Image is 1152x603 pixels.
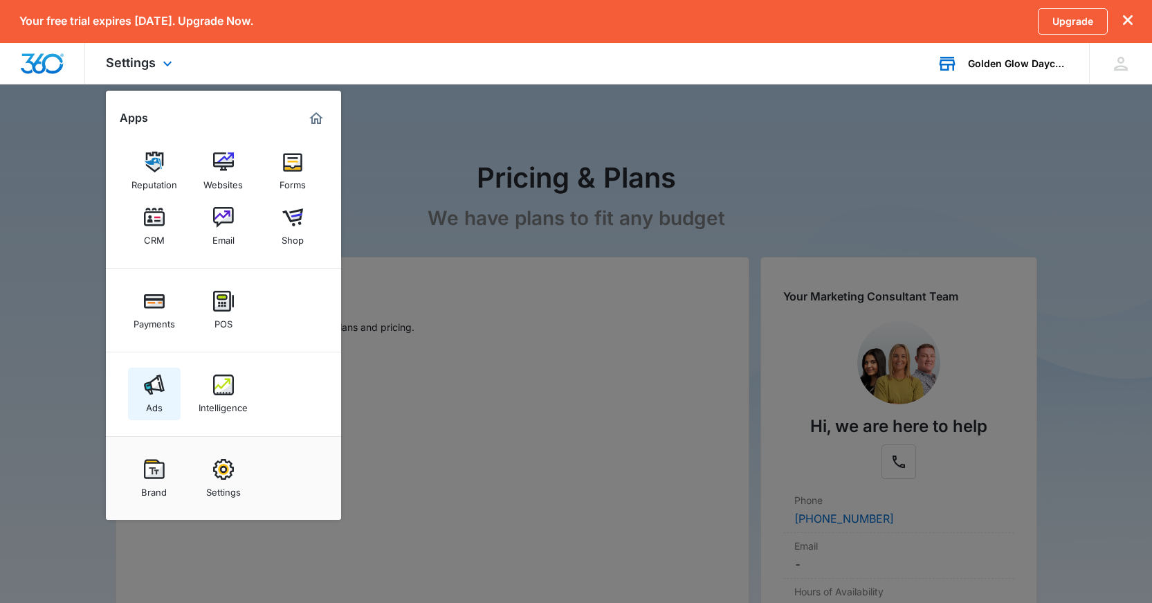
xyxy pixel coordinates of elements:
[120,111,148,125] h2: Apps
[197,452,250,505] a: Settings
[131,172,177,190] div: Reputation
[128,284,181,336] a: Payments
[203,172,243,190] div: Websites
[85,43,196,84] div: Settings
[305,107,327,129] a: Marketing 360® Dashboard
[134,312,175,330] div: Payments
[128,200,181,253] a: CRM
[282,228,304,246] div: Shop
[212,228,235,246] div: Email
[128,452,181,505] a: Brand
[266,145,319,197] a: Forms
[968,58,1069,69] div: account name
[214,312,232,330] div: POS
[144,228,165,246] div: CRM
[280,172,306,190] div: Forms
[197,200,250,253] a: Email
[206,480,241,498] div: Settings
[199,395,248,413] div: Intelligence
[197,145,250,197] a: Websites
[1123,15,1133,28] button: dismiss this dialog
[197,284,250,336] a: POS
[146,395,163,413] div: Ads
[128,145,181,197] a: Reputation
[19,15,253,28] p: Your free trial expires [DATE]. Upgrade Now.
[266,200,319,253] a: Shop
[197,368,250,420] a: Intelligence
[106,55,156,70] span: Settings
[1038,8,1108,35] a: Upgrade
[141,480,167,498] div: Brand
[128,368,181,420] a: Ads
